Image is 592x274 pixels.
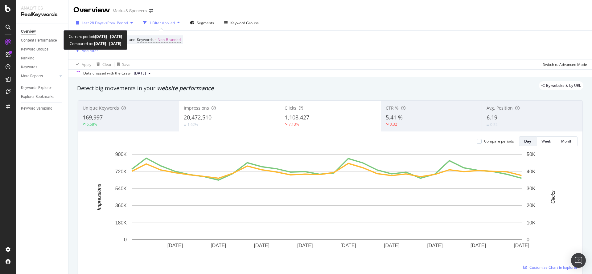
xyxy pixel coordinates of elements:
div: Ranking [21,55,35,62]
div: Keyword Sampling [21,105,52,112]
span: Last 28 Days [82,20,104,26]
text: 180K [115,220,127,225]
text: 50K [527,152,536,157]
text: 0 [124,237,127,242]
div: 1.62% [187,122,198,127]
span: 2025 Aug. 9th [134,71,146,76]
div: Analytics [21,5,63,11]
div: Add Filter [82,48,98,53]
text: [DATE] [211,243,226,248]
div: Data crossed with the Crawl [83,71,131,76]
text: [DATE] [254,243,269,248]
a: More Reports [21,73,58,79]
button: Switch to Advanced Mode [541,59,587,69]
div: Explorer Bookmarks [21,94,54,100]
div: Keyword Groups [21,46,48,53]
div: 1 Filter Applied [149,20,175,26]
text: 20K [527,203,536,208]
div: 0.32 [390,122,397,127]
text: 0 [527,237,529,242]
a: Explorer Bookmarks [21,94,64,100]
button: Month [556,136,578,146]
span: 20,472,510 [184,114,212,121]
svg: A chart. [83,151,570,258]
div: Current period: [69,33,122,40]
span: 5.41 % [386,114,403,121]
div: Week [541,139,551,144]
span: CTR % [386,105,399,111]
div: Clear [102,62,112,67]
text: 40K [527,169,536,174]
text: 900K [115,152,127,157]
div: Compared to: [70,40,121,47]
span: Unique Keywords [83,105,119,111]
div: Keyword Groups [230,20,259,26]
text: 10K [527,220,536,225]
text: Impressions [97,184,102,210]
div: Apply [82,62,91,67]
div: Keywords Explorer [21,85,52,91]
button: Clear [94,59,112,69]
div: Overview [73,5,110,15]
a: Keyword Sampling [21,105,64,112]
button: Save [114,59,130,69]
span: 6.19 [487,114,497,121]
button: Last 28 DaysvsPrev. Period [73,18,135,28]
div: Day [524,139,531,144]
button: Keyword Groups [222,18,261,28]
span: and [129,37,135,42]
button: Segments [187,18,216,28]
img: Equal [487,124,489,126]
text: [DATE] [297,243,313,248]
div: Overview [21,28,36,35]
div: legacy label [539,81,583,90]
button: Add Filter [73,47,98,54]
text: [DATE] [341,243,356,248]
div: Keywords [21,64,37,71]
span: Customize Chart in Explorer [529,265,578,270]
div: Save [122,62,130,67]
div: Content Performance [21,37,57,44]
div: arrow-right-arrow-left [149,9,153,13]
a: Keywords Explorer [21,85,64,91]
span: vs Prev. Period [104,20,128,26]
b: [DATE] - [DATE] [95,34,122,39]
button: [DATE] [131,70,153,77]
text: 720K [115,169,127,174]
button: Week [536,136,556,146]
a: Content Performance [21,37,64,44]
div: Open Intercom Messenger [571,253,586,268]
a: Overview [21,28,64,35]
a: Keywords [21,64,64,71]
div: Switch to Advanced Mode [543,62,587,67]
text: [DATE] [427,243,442,248]
span: Impressions [184,105,209,111]
div: 6.68% [87,122,97,127]
div: RealKeywords [21,11,63,18]
span: Segments [197,20,214,26]
b: [DATE] - [DATE] [93,41,121,46]
div: Month [561,139,572,144]
button: Apply [73,59,91,69]
span: = [154,37,157,42]
div: Marks & Spencers [113,8,147,14]
div: More Reports [21,73,43,79]
text: [DATE] [167,243,183,248]
text: [DATE] [471,243,486,248]
button: Day [519,136,536,146]
span: Keywords [137,37,154,42]
text: 360K [115,203,127,208]
a: Keyword Groups [21,46,64,53]
span: By website & by URL [546,84,581,87]
text: [DATE] [384,243,399,248]
a: Ranking [21,55,64,62]
button: 1 Filter Applied [141,18,182,28]
div: Compare periods [484,139,514,144]
text: 30K [527,186,536,191]
a: Customize Chart in Explorer [523,265,578,270]
span: Non-Branded [158,35,181,44]
div: 0.22 [490,122,498,127]
span: Clicks [285,105,296,111]
div: 7.13% [289,122,299,127]
span: Avg. Position [487,105,513,111]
